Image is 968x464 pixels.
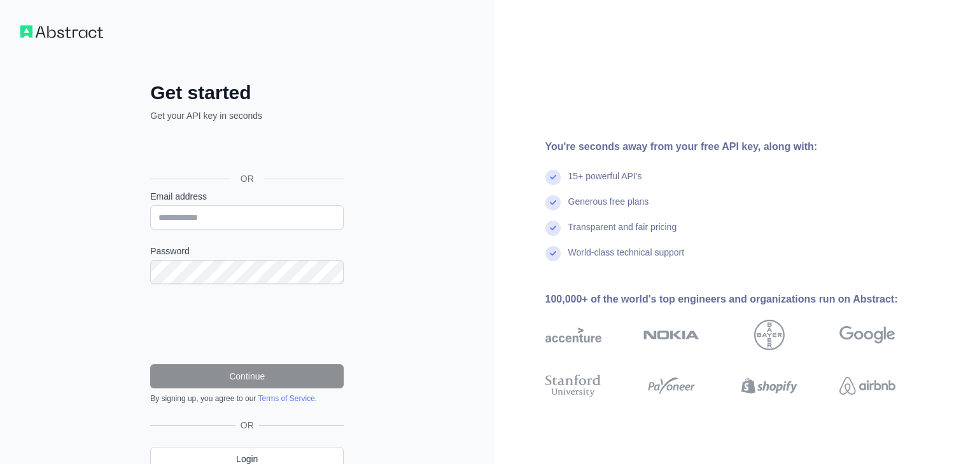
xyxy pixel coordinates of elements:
span: OR [230,172,264,185]
div: Transparent and fair pricing [568,221,677,246]
div: World-class technical support [568,246,685,271]
div: You're seconds away from your free API key, along with: [545,139,936,154]
img: Workflow [20,25,103,38]
div: 15+ powerful API's [568,170,642,195]
label: Email address [150,190,344,203]
img: accenture [545,320,601,350]
img: nokia [643,320,699,350]
h2: Get started [150,81,344,104]
img: shopify [741,372,797,400]
label: Password [150,245,344,257]
img: check mark [545,246,561,261]
img: bayer [754,320,785,350]
img: check mark [545,221,561,236]
img: check mark [545,170,561,185]
img: google [839,320,895,350]
p: Get your API key in seconds [150,109,344,122]
img: check mark [545,195,561,210]
img: payoneer [643,372,699,400]
div: By signing up, you agree to our . [150,393,344,404]
button: Continue [150,364,344,388]
img: airbnb [839,372,895,400]
div: Generous free plans [568,195,649,221]
span: OR [235,419,259,432]
img: stanford university [545,372,601,400]
iframe: Sign in with Google Button [144,136,347,164]
a: Terms of Service [258,394,314,403]
iframe: reCAPTCHA [150,299,344,349]
div: 100,000+ of the world's top engineers and organizations run on Abstract: [545,292,936,307]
